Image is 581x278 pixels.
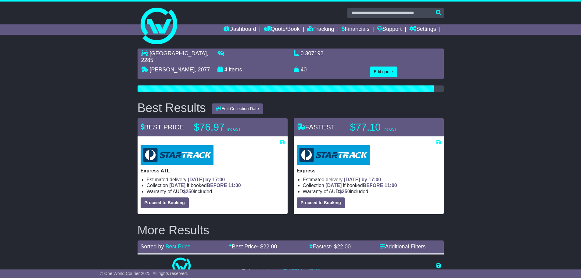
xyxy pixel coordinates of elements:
[141,145,213,165] img: StarTrack: Express ATL
[350,121,426,133] p: $77.10
[150,67,195,73] span: [PERSON_NAME]
[147,182,285,188] li: Collection
[172,258,191,276] img: One World Courier: Same Day Nationwide(quotes take 0.5-1 hour)
[169,183,185,188] span: [DATE]
[228,127,241,132] span: inc GST
[134,101,209,114] div: Best Results
[257,244,277,250] span: - $
[385,183,397,188] span: 11:00
[297,145,370,165] img: StarTrack: Express
[339,189,350,194] span: $
[224,67,228,73] span: 4
[141,244,164,250] span: Sorted by
[331,244,351,250] span: - $
[141,168,285,174] p: Express ATL
[384,127,397,132] span: inc GST
[141,197,189,208] button: Proceed to Booking
[166,244,191,250] a: Best Price
[242,268,320,274] li: Estimated delivery
[229,67,242,73] span: items
[303,177,441,182] li: Estimated delivery
[380,244,426,250] a: Additional Filters
[188,177,225,182] span: [DATE] by 17:00
[186,189,194,194] span: 250
[297,168,441,174] p: Express
[147,189,285,194] li: Warranty of AUD included.
[195,67,210,73] span: , 2077
[138,223,444,237] h2: More Results
[183,189,194,194] span: $
[297,197,345,208] button: Proceed to Booking
[224,24,256,35] a: Dashboard
[141,123,184,131] span: BEST PRICE
[212,103,263,114] button: Edit Collection Date
[283,269,320,274] span: [DATE] by 17:00
[307,24,334,35] a: Tracking
[301,67,307,73] span: 40
[325,183,397,188] span: if booked
[207,183,227,188] span: BEFORE
[344,177,381,182] span: [DATE] by 17:00
[325,183,342,188] span: [DATE]
[100,271,188,276] span: © One World Courier 2025. All rights reserved.
[409,24,436,35] a: Settings
[228,244,277,250] a: Best Price- $22.00
[194,121,270,133] p: $76.97
[377,24,402,35] a: Support
[150,50,207,56] span: [GEOGRAPHIC_DATA]
[147,177,285,182] li: Estimated delivery
[263,244,277,250] span: 22.00
[342,189,350,194] span: 250
[303,182,441,188] li: Collection
[370,67,397,77] button: Edit quote
[337,244,351,250] span: 22.00
[301,50,324,56] span: 0.307192
[303,189,441,194] li: Warranty of AUD included.
[228,183,241,188] span: 11:00
[297,123,335,131] span: FASTEST
[169,183,241,188] span: if booked
[141,50,208,63] span: , 2285
[363,183,383,188] span: BEFORE
[264,24,299,35] a: Quote/Book
[309,244,351,250] a: Fastest- $22.00
[342,24,369,35] a: Financials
